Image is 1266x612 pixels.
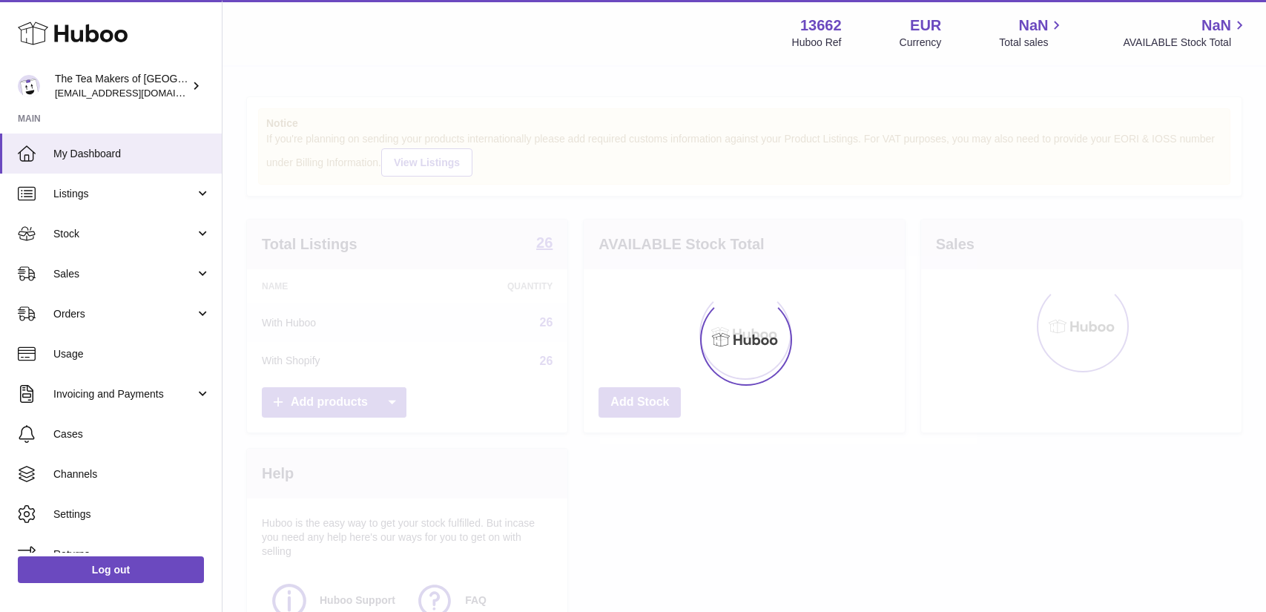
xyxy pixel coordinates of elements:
[1123,36,1248,50] span: AVAILABLE Stock Total
[53,307,195,321] span: Orders
[53,147,211,161] span: My Dashboard
[900,36,942,50] div: Currency
[55,72,188,100] div: The Tea Makers of [GEOGRAPHIC_DATA]
[999,36,1065,50] span: Total sales
[792,36,842,50] div: Huboo Ref
[1201,16,1231,36] span: NaN
[55,87,218,99] span: [EMAIL_ADDRESS][DOMAIN_NAME]
[53,227,195,241] span: Stock
[910,16,941,36] strong: EUR
[53,347,211,361] span: Usage
[53,387,195,401] span: Invoicing and Payments
[800,16,842,36] strong: 13662
[1123,16,1248,50] a: NaN AVAILABLE Stock Total
[53,187,195,201] span: Listings
[53,547,211,562] span: Returns
[999,16,1065,50] a: NaN Total sales
[18,556,204,583] a: Log out
[53,507,211,521] span: Settings
[53,427,211,441] span: Cases
[18,75,40,97] img: tea@theteamakers.co.uk
[53,467,211,481] span: Channels
[53,267,195,281] span: Sales
[1018,16,1048,36] span: NaN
